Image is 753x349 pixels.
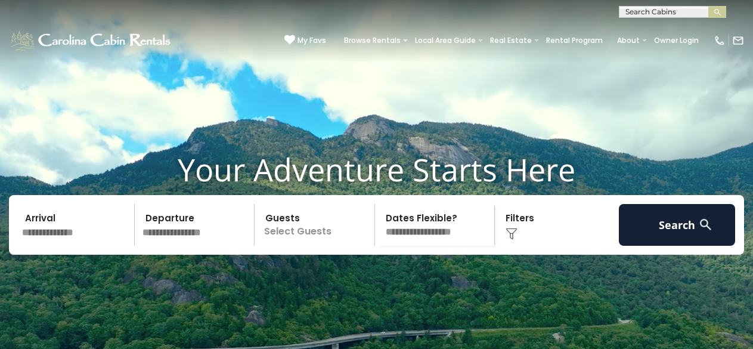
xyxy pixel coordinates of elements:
img: mail-regular-white.png [732,35,744,47]
p: Select Guests [258,204,374,246]
a: Browse Rentals [338,32,407,49]
img: search-regular-white.png [698,217,713,232]
a: Local Area Guide [409,32,482,49]
img: White-1-1-2.png [9,29,174,52]
a: Owner Login [648,32,705,49]
button: Search [619,204,736,246]
a: Real Estate [484,32,538,49]
span: My Favs [298,35,326,46]
img: phone-regular-white.png [714,35,726,47]
a: About [611,32,646,49]
a: My Favs [284,35,326,47]
img: filter--v1.png [506,228,518,240]
h1: Your Adventure Starts Here [9,151,744,188]
a: Rental Program [540,32,609,49]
